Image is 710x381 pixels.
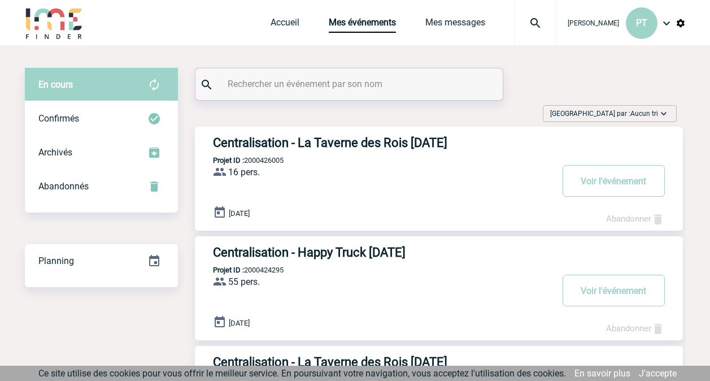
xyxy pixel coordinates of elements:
span: Ce site utilise des cookies pour vous offrir le meilleur service. En poursuivant votre navigation... [38,368,566,379]
a: En savoir plus [574,368,630,379]
a: Mes messages [425,17,485,33]
button: Voir l'événement [563,275,665,306]
span: 55 pers. [228,276,260,287]
span: Confirmés [38,113,79,124]
a: Centralisation - La Taverne des Rois [DATE] [195,355,683,369]
p: 2000426005 [195,156,284,164]
h3: Centralisation - Happy Truck [DATE] [213,245,552,259]
span: Planning [38,256,74,266]
p: 2000424295 [195,266,284,274]
h3: Centralisation - La Taverne des Rois [DATE] [213,136,552,150]
img: baseline_expand_more_white_24dp-b.png [658,108,669,119]
span: 16 pers. [228,167,260,177]
a: Accueil [271,17,299,33]
a: Centralisation - Happy Truck [DATE] [195,245,683,259]
span: [PERSON_NAME] [568,19,619,27]
span: En cours [38,79,73,90]
div: Retrouvez ici tous vos événements organisés par date et état d'avancement [25,244,178,278]
span: [GEOGRAPHIC_DATA] par : [550,108,658,119]
div: Retrouvez ici tous vos événements annulés [25,170,178,204]
span: Aucun tri [630,110,658,118]
span: [DATE] [229,319,250,327]
div: Retrouvez ici tous vos évènements avant confirmation [25,68,178,102]
span: PT [636,18,647,28]
b: Projet ID : [213,266,244,274]
b: Projet ID : [213,156,244,164]
a: Planning [25,244,178,277]
span: [DATE] [229,209,250,218]
h3: Centralisation - La Taverne des Rois [DATE] [213,355,552,369]
span: Archivés [38,147,72,158]
a: Mes événements [329,17,396,33]
img: IME-Finder [25,7,84,39]
a: Centralisation - La Taverne des Rois [DATE] [195,136,683,150]
a: Abandonner [606,214,665,224]
a: J'accepte [639,368,677,379]
button: Voir l'événement [563,165,665,197]
div: Retrouvez ici tous les événements que vous avez décidé d'archiver [25,136,178,170]
span: Abandonnés [38,181,89,192]
input: Rechercher un événement par son nom [225,76,476,92]
a: Abandonner [606,323,665,334]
